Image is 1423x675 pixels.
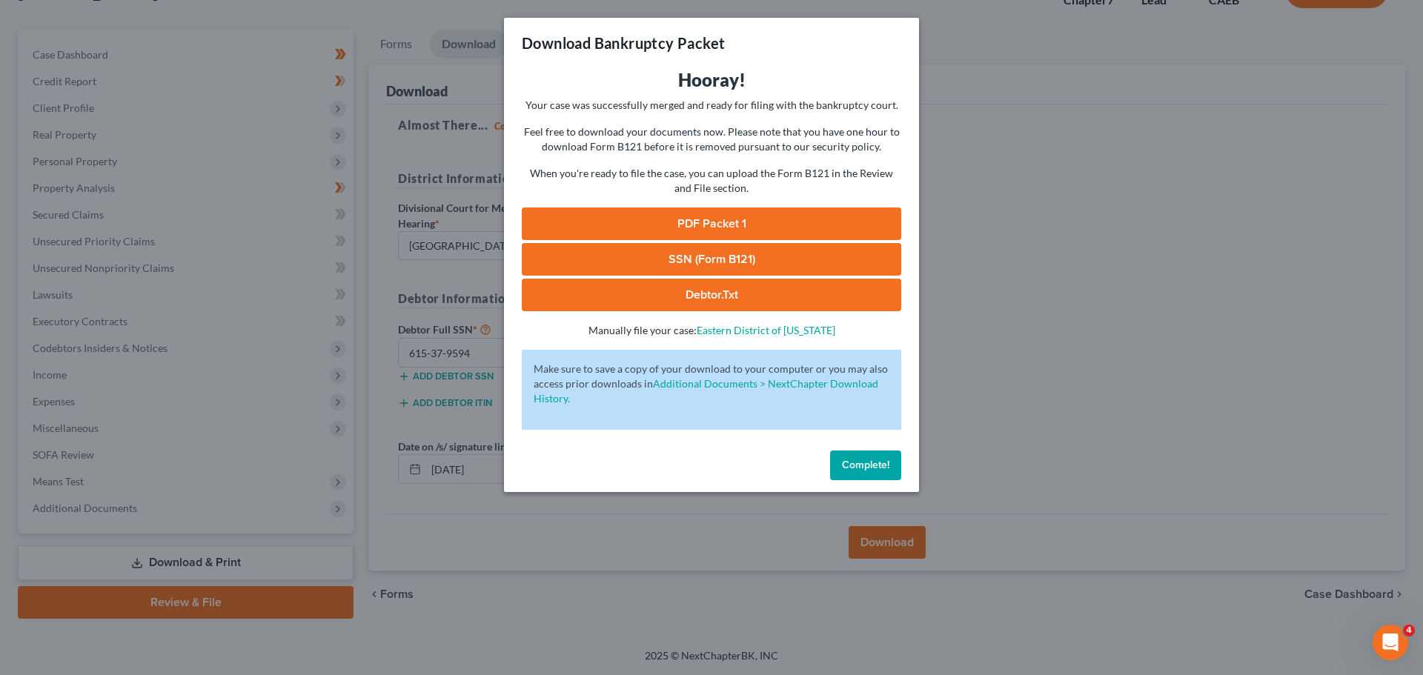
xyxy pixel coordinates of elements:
a: Additional Documents > NextChapter Download History. [534,377,878,405]
p: When you're ready to file the case, you can upload the Form B121 in the Review and File section. [522,166,901,196]
span: Chapter 13 Calculation [15,165,134,177]
span: Chapter 7 Means Test Calculation - Average Monthly Mortgage Payment [15,327,241,355]
span: Complete! [842,459,889,471]
div: Close [260,7,287,33]
h3: Hooray! [522,68,901,92]
span: of [117,359,127,370]
span: Schedule J - Other [15,132,109,144]
span: People for Deductions [66,408,180,419]
a: Debtor.txt [522,279,901,311]
p: Make sure to save a copy of your download to your computer or you may also access prior downloads in [534,362,889,406]
span: Messages [123,499,174,510]
span: Expenses [139,132,189,144]
span: 9b [104,359,117,370]
button: Messages [99,462,197,522]
span: Energy Costs [98,245,166,257]
span: Energy Costs [98,456,166,468]
span: of [33,99,43,110]
iframe: Intercom live chat [1373,625,1408,660]
button: Complete! [830,450,901,480]
p: Manually file your case: [522,323,901,338]
span: Help [233,499,260,510]
span: Security Holders [79,99,165,110]
span: Chapter 7 Means Test Calculation - Additional [15,441,195,468]
h3: Download Bankruptcy Packet [522,33,725,53]
p: Feel free to download your documents now. Please note that you have one hour to download Form B12... [522,124,901,154]
a: Eastern District of [US_STATE] [697,324,835,336]
span: Home [67,456,97,468]
span: 4 [1403,625,1415,636]
span: Line [82,359,104,370]
button: go back [10,6,38,34]
button: Help [198,462,296,522]
span: Equity [46,99,79,110]
span: Home [34,499,64,510]
a: SSN (Form B121) [522,243,901,276]
span: Chapter 11 Statement [15,279,130,290]
span: of [56,408,67,419]
span: of [134,230,145,242]
span: Home [67,245,97,257]
p: Your case was successfully merged and ready for filing with the bankruptcy court. [522,98,901,113]
span: Chapter 13 Calculation [15,230,134,242]
span: How to enter [15,359,82,370]
h1: Help [130,7,170,33]
span: Home [109,132,139,144]
span: of [130,279,141,290]
span: 122A-2 [127,359,164,370]
span: Your Disposable Income - Local Transportation Expense and Vehicle Operation Expense [15,165,239,208]
span: of [134,165,145,177]
span: Chapter 7 Means Test Calculation - Number [15,392,195,419]
input: Search for help [10,41,286,70]
div: Clear [265,50,276,61]
span: List [15,99,33,110]
a: PDF Packet 1 [522,207,901,240]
